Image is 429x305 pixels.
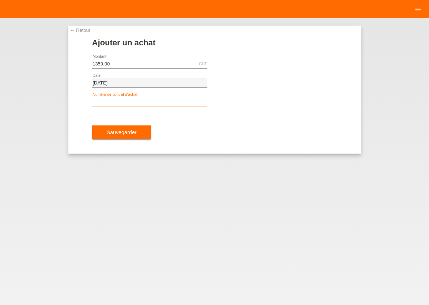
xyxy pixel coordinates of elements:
h1: Ajouter un achat [92,38,337,47]
span: Sauvegarder [107,129,137,135]
a: ← Retour [70,27,91,33]
i: menu [414,6,422,13]
div: CHF [199,61,207,66]
button: Sauvegarder [92,125,151,139]
a: menu [411,7,425,11]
